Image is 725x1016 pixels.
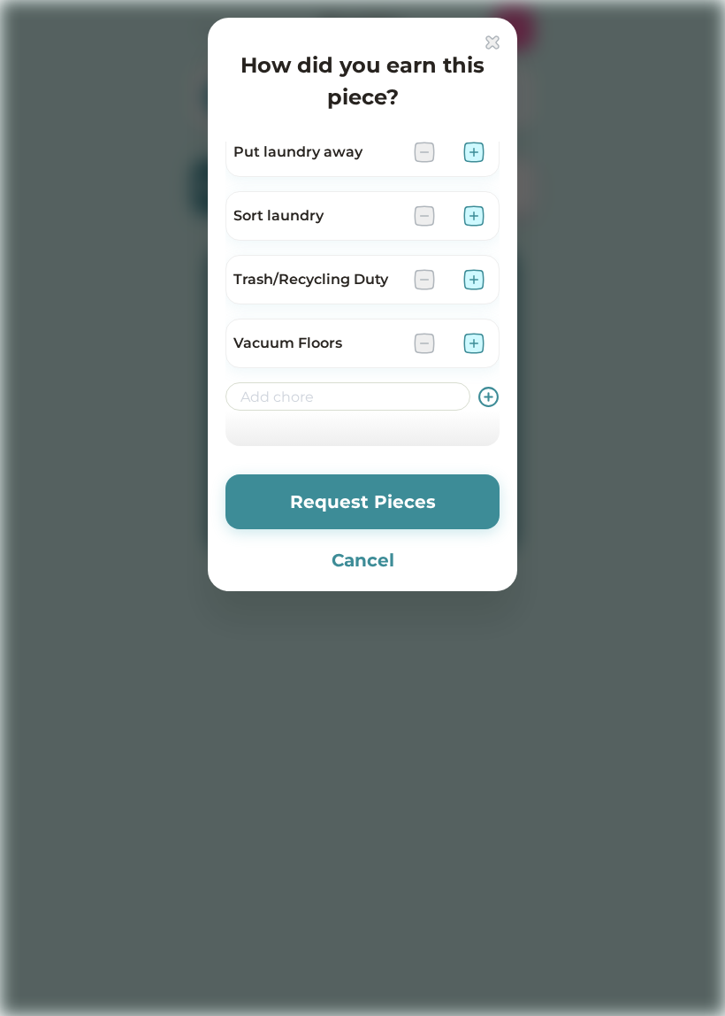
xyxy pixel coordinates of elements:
[233,269,400,290] div: Trash/Recycling Duty
[233,333,400,354] div: Vacuum Floors
[414,142,435,163] img: interface-remove-square--subtract-grey-buttons-remove-add-button-square-delete.svg
[463,205,485,227] img: interface-add-square--square-remove-cross-buttons-add-plus-button.svg
[414,269,435,290] img: interface-remove-square--subtract-grey-buttons-remove-add-button-square-delete.svg
[463,142,485,163] img: interface-add-square--square-remove-cross-buttons-add-plus-button.svg
[233,142,400,163] div: Put laundry away
[225,547,500,573] button: Cancel
[225,50,500,113] h4: How did you earn this piece?
[485,35,500,50] img: interface-delete-2--remove-bold-add-button-buttons-delete.svg
[233,205,400,227] div: Sort laundry
[225,382,470,411] input: Add chore
[463,333,485,354] img: interface-add-square--square-remove-cross-buttons-add-plus-button.svg
[225,474,500,529] button: Request Pieces
[414,205,435,227] img: interface-remove-square--subtract-grey-buttons-remove-add-button-square-delete.svg
[463,269,485,290] img: interface-add-square--square-remove-cross-buttons-add-plus-button.svg
[414,333,435,354] img: interface-remove-square--subtract-grey-buttons-remove-add-button-square-delete.svg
